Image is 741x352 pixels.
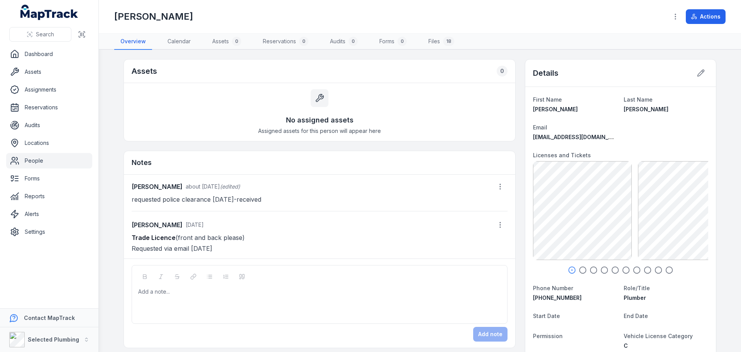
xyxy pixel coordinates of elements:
[132,234,176,241] strong: Trade Licence
[132,194,508,205] p: requested police clearance [DATE]-received
[624,333,693,339] span: Vehicle License Category
[349,37,358,46] div: 0
[624,342,628,349] span: C
[220,183,240,190] span: (edited)
[624,96,653,103] span: Last Name
[114,10,193,23] h1: [PERSON_NAME]
[6,206,92,222] a: Alerts
[533,333,563,339] span: Permission
[533,106,578,112] span: [PERSON_NAME]
[422,34,460,50] a: Files18
[6,189,92,204] a: Reports
[533,285,573,291] span: Phone Number
[624,313,648,319] span: End Date
[624,106,668,112] span: [PERSON_NAME]
[20,5,78,20] a: MapTrack
[28,336,79,343] strong: Selected Plumbing
[533,96,562,103] span: First Name
[186,183,220,190] span: about [DATE]
[533,68,558,78] h2: Details
[232,37,241,46] div: 0
[6,100,92,115] a: Reservations
[299,37,308,46] div: 0
[24,315,75,321] strong: Contact MapTrack
[132,66,157,77] h2: Assets
[161,34,197,50] a: Calendar
[286,115,354,126] h3: No assigned assets
[6,171,92,186] a: Forms
[324,34,364,50] a: Audits0
[624,294,646,301] span: Plumber
[398,37,407,46] div: 0
[6,224,92,240] a: Settings
[6,135,92,151] a: Locations
[258,127,381,135] span: Assigned assets for this person will appear here
[497,66,508,77] div: 0
[6,82,92,97] a: Assignments
[443,37,454,46] div: 18
[533,152,591,158] span: Licenses and Tickets
[686,9,726,24] button: Actions
[132,182,183,191] strong: [PERSON_NAME]
[186,183,220,190] time: 7/14/2025, 10:40:38 AM
[186,221,204,228] span: [DATE]
[132,232,508,254] p: (front and back please) Requested via email [DATE]
[6,64,92,80] a: Assets
[6,117,92,133] a: Audits
[132,220,183,230] strong: [PERSON_NAME]
[6,153,92,168] a: People
[533,124,547,131] span: Email
[132,157,152,168] h3: Notes
[9,27,71,42] button: Search
[533,294,582,301] span: [PHONE_NUMBER]
[206,34,247,50] a: Assets0
[257,34,315,50] a: Reservations0
[186,221,204,228] time: 8/21/2025, 10:34:54 AM
[114,34,152,50] a: Overview
[373,34,413,50] a: Forms0
[624,285,650,291] span: Role/Title
[533,134,626,140] span: [EMAIL_ADDRESS][DOMAIN_NAME]
[533,313,560,319] span: Start Date
[36,31,54,38] span: Search
[6,46,92,62] a: Dashboard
